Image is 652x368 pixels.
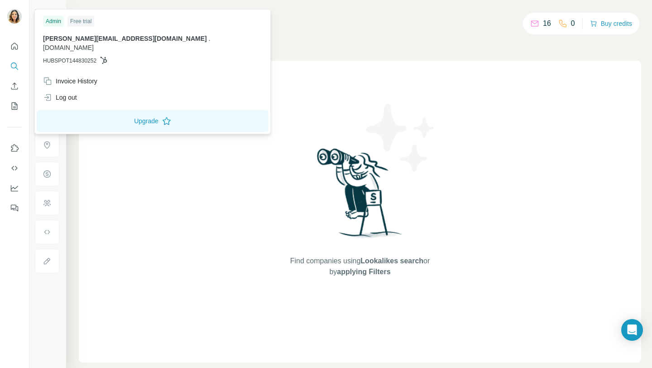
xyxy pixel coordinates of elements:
[43,77,97,86] div: Invoice History
[209,35,211,42] span: .
[7,160,22,176] button: Use Surfe API
[360,257,423,265] span: Lookalikes search
[7,180,22,196] button: Dashboard
[37,110,268,132] button: Upgrade
[621,319,643,341] div: Open Intercom Messenger
[313,146,407,247] img: Surfe Illustration - Woman searching with binoculars
[7,200,22,216] button: Feedback
[43,93,77,102] div: Log out
[571,18,575,29] p: 0
[43,44,94,51] span: [DOMAIN_NAME]
[360,97,441,179] img: Surfe Illustration - Stars
[543,18,551,29] p: 16
[67,16,94,27] div: Free trial
[28,5,65,19] button: Show
[43,35,207,42] span: [PERSON_NAME][EMAIL_ADDRESS][DOMAIN_NAME]
[7,9,22,24] img: Avatar
[337,268,390,276] span: applying Filters
[7,140,22,156] button: Use Surfe on LinkedIn
[288,256,432,277] span: Find companies using or by
[7,98,22,114] button: My lists
[590,17,632,30] button: Buy credits
[79,11,641,24] h4: Search
[7,58,22,74] button: Search
[43,16,64,27] div: Admin
[7,78,22,94] button: Enrich CSV
[43,57,96,65] span: HUBSPOT144830252
[7,38,22,54] button: Quick start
